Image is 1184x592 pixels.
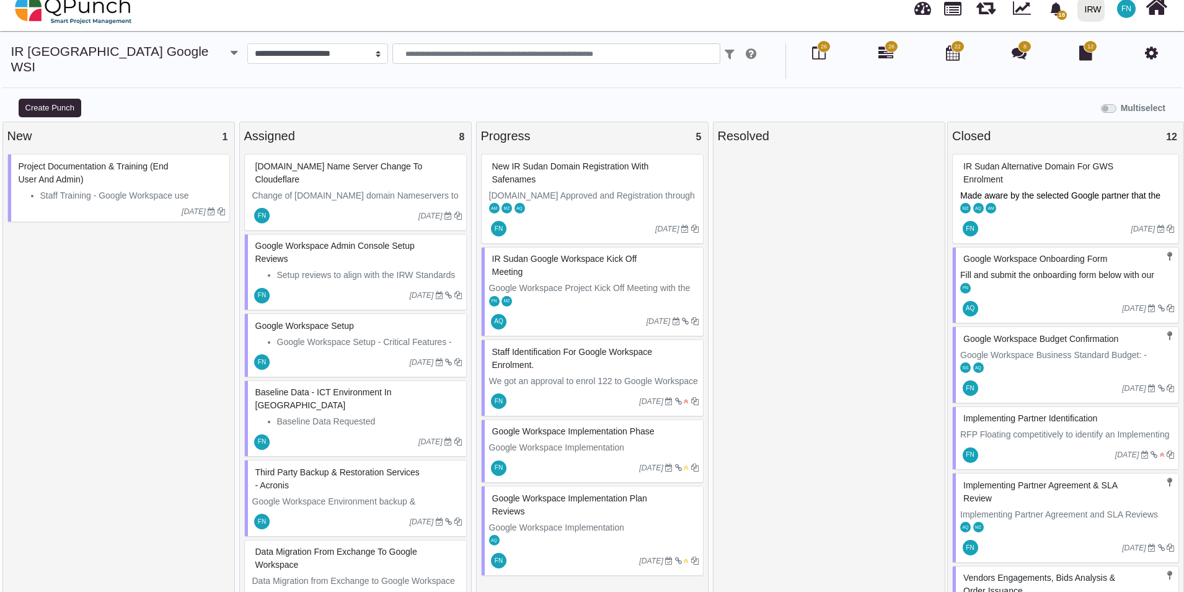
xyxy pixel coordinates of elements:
[1158,544,1165,552] i: Dependant Task
[1167,478,1172,487] i: Milestone
[878,45,893,60] i: Gantt
[444,438,452,446] i: Due Date
[973,203,984,213] span: Aamar Qayum
[963,334,1118,344] span: #80758
[1115,451,1139,459] i: [DATE]
[1166,132,1177,142] span: 12
[1167,252,1172,261] i: Milestone
[963,254,1107,264] span: #81673
[1079,45,1092,60] i: Document Library
[1122,304,1146,313] i: [DATE]
[255,321,354,331] span: #81675
[254,434,270,450] span: Francis Ndichu
[436,292,443,299] i: Due Date
[244,127,467,145] div: Assigned
[960,203,971,213] span: Mohammed Zabhier
[410,291,434,300] i: [DATE]
[647,317,671,326] i: [DATE]
[691,398,699,405] i: Clone
[665,398,673,405] i: Due Date
[504,207,510,211] span: MZ
[1167,305,1174,312] i: Clone
[255,241,415,264] span: #81676
[489,203,500,213] span: Asad Malik
[258,292,266,298] span: FN
[963,540,978,555] span: Francis Ndichu
[492,347,653,370] span: #80753
[489,282,699,308] p: Google Workspace Project Kick Off Meeting with the Vendor:
[410,358,434,367] i: [DATE]
[489,535,500,545] span: Aamar Qayum
[445,518,452,526] i: Dependant Task
[19,161,169,184] span: #80766
[494,318,503,325] span: AQ
[258,439,266,445] span: FN
[1122,544,1146,552] i: [DATE]
[675,464,682,472] i: Dependant Task
[254,288,270,303] span: Francis Ndichu
[963,221,978,236] span: Francis Ndichu
[684,398,689,405] i: High
[1148,544,1155,552] i: Due Date
[975,526,981,530] span: MZ
[960,508,1174,534] p: Implementing Partner Agreement and SLA Reviews from Information Security, Data Protection & Legal
[1158,385,1165,392] i: Dependant Task
[975,207,981,211] span: AQ
[491,221,506,236] span: Francis Ndichu
[258,519,266,525] span: FN
[489,521,699,534] p: Google Workspace Implementation
[491,539,497,543] span: AQ
[252,575,462,588] p: Data Migration from Exchange to Google Workspace
[682,318,689,325] i: Dependant Task
[973,522,984,532] span: Mohammed Zabhier
[501,296,512,307] span: Mohammed Zabhier
[1122,384,1146,393] i: [DATE]
[684,464,689,472] i: Medium
[255,467,420,490] span: #80767
[960,283,971,294] span: Francis Ndichu
[252,189,462,215] p: Change of [DOMAIN_NAME] domain Nameservers to Cloudflare
[681,225,689,233] i: Due Date
[436,359,443,366] i: Due Date
[491,299,497,303] span: FN
[691,464,699,472] i: Clone
[691,318,699,325] i: Clone
[444,212,452,220] i: Due Date
[454,518,462,526] i: Clone
[492,161,649,184] span: #81712
[492,254,637,277] span: #81674
[418,437,443,446] i: [DATE]
[459,132,465,142] span: 8
[495,465,503,471] span: FN
[966,545,974,551] span: FN
[966,385,974,392] span: FN
[491,553,506,568] span: Francis Ndichu
[966,452,974,458] span: FN
[491,460,506,476] span: Francis Ndichu
[491,393,506,409] span: Francis Ndichu
[966,305,974,312] span: AQ
[410,518,434,526] i: [DATE]
[639,464,663,472] i: [DATE]
[963,161,1113,184] span: #81711
[684,557,689,565] i: Medium
[963,380,978,396] span: Francis Ndichu
[878,50,893,60] a: 26
[675,398,682,405] i: Dependant Task
[1167,451,1174,459] i: Clone
[252,495,462,521] p: Google Workspace Environment backup & Restoration Services with Acronis Solution.
[1121,5,1131,12] span: FN
[436,518,443,526] i: Due Date
[1160,451,1165,459] i: High
[960,349,1174,362] p: Google Workspace Business Standard Budget: -
[960,522,971,532] span: Aamar Qayum
[639,557,663,565] i: [DATE]
[491,207,497,211] span: AM
[1167,571,1172,580] i: Milestone
[481,127,704,145] div: Progress
[489,441,699,454] p: Google Workspace Implementation
[495,398,503,405] span: FN
[955,43,961,52] span: 22
[208,208,215,215] i: Due Date
[277,415,462,428] li: Baseline Data Requested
